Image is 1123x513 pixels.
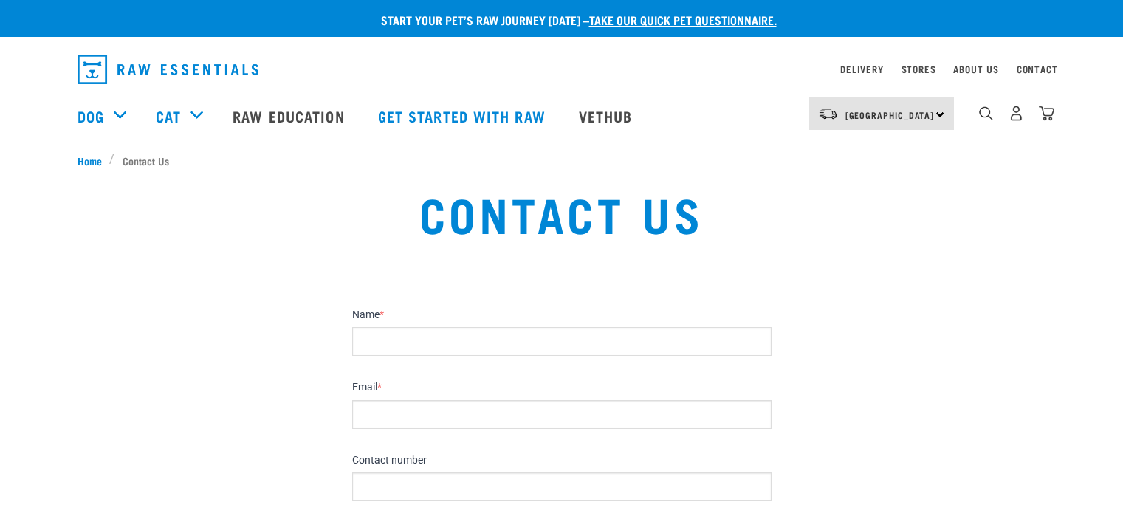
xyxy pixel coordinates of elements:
a: About Us [953,66,998,72]
a: Stores [902,66,936,72]
a: Home [78,153,110,168]
label: Email [352,381,772,394]
img: Raw Essentials Logo [78,55,258,84]
a: Get started with Raw [363,86,564,145]
a: Contact [1017,66,1058,72]
a: take our quick pet questionnaire. [589,16,777,23]
img: home-icon@2x.png [1039,106,1054,121]
img: van-moving.png [818,107,838,120]
span: Home [78,153,102,168]
img: home-icon-1@2x.png [979,106,993,120]
a: Raw Education [218,86,363,145]
h1: Contact Us [214,186,910,239]
label: Contact number [352,454,772,467]
img: user.png [1009,106,1024,121]
a: Cat [156,105,181,127]
label: Name [352,309,772,322]
a: Dog [78,105,104,127]
a: Delivery [840,66,883,72]
nav: dropdown navigation [66,49,1058,90]
nav: breadcrumbs [78,153,1046,168]
span: [GEOGRAPHIC_DATA] [845,112,935,117]
a: Vethub [564,86,651,145]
